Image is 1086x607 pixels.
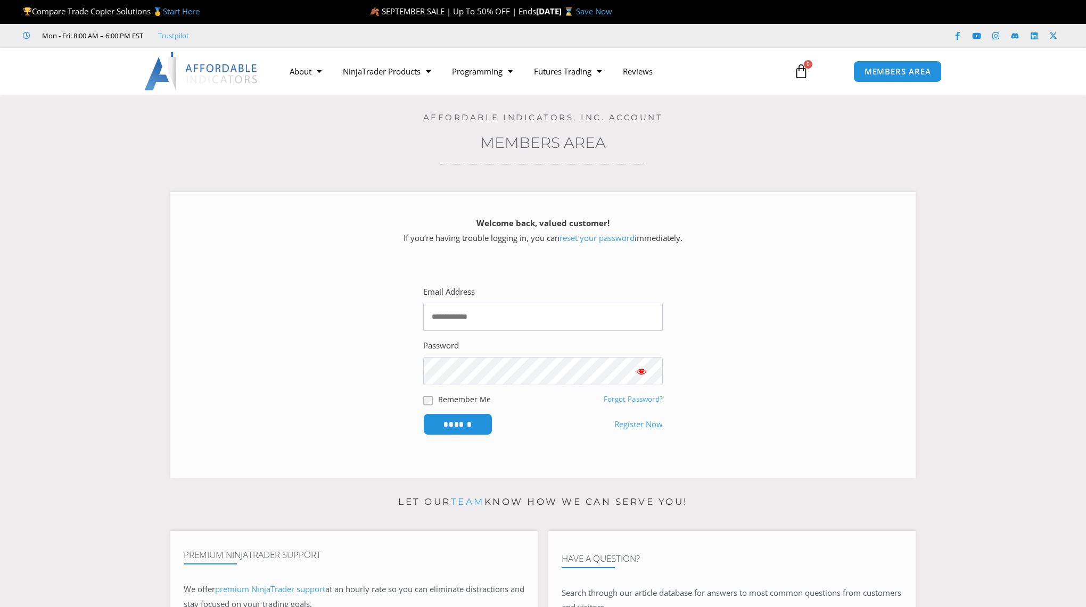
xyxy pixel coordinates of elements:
a: 0 [778,56,825,87]
label: Email Address [423,285,475,300]
a: premium NinjaTrader support [215,584,325,594]
strong: [DATE] ⌛ [536,6,576,16]
a: team [451,496,484,507]
a: Programming [441,59,523,84]
span: We offer [184,584,215,594]
label: Password [423,338,459,353]
a: Futures Trading [523,59,612,84]
button: Show password [620,357,663,385]
span: Mon - Fri: 8:00 AM – 6:00 PM EST [39,29,143,42]
span: Compare Trade Copier Solutions 🥇 [23,6,200,16]
img: LogoAI | Affordable Indicators – NinjaTrader [144,52,259,90]
strong: Welcome back, valued customer! [476,218,610,228]
span: 0 [804,60,812,69]
h4: Premium NinjaTrader Support [184,550,524,560]
p: Let our know how we can serve you! [170,494,916,511]
a: About [279,59,332,84]
a: Save Now [576,6,612,16]
a: Reviews [612,59,663,84]
a: MEMBERS AREA [853,61,942,82]
h4: Have A Question? [562,553,902,564]
span: 🍂 SEPTEMBER SALE | Up To 50% OFF | Ends [369,6,536,16]
img: 🏆 [23,7,31,15]
label: Remember Me [438,394,491,405]
a: NinjaTrader Products [332,59,441,84]
nav: Menu [279,59,781,84]
span: MEMBERS AREA [865,68,931,76]
a: Forgot Password? [604,394,663,404]
a: reset your password [560,232,635,243]
a: Trustpilot [158,29,189,42]
a: Start Here [163,6,200,16]
a: Members Area [480,134,606,152]
a: Register Now [614,417,663,432]
a: Affordable Indicators, Inc. Account [423,112,663,122]
p: If you’re having trouble logging in, you can immediately. [189,216,897,246]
